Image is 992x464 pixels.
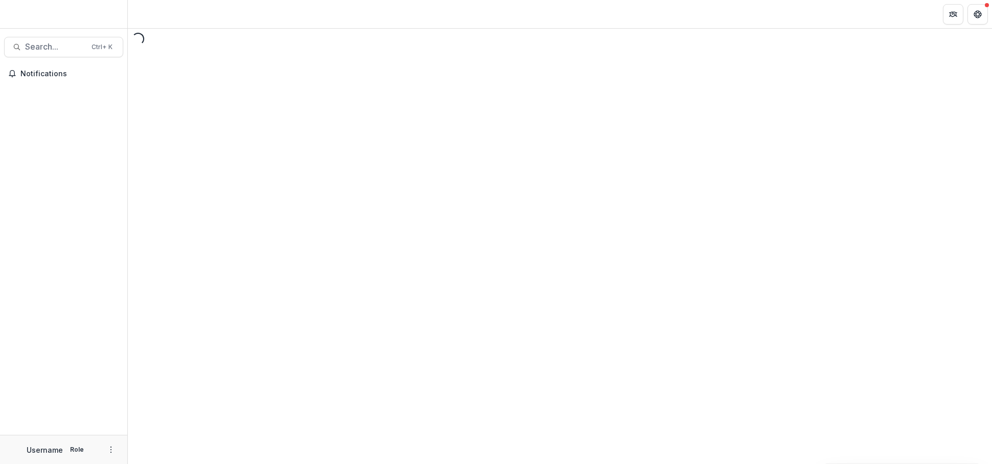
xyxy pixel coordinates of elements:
p: Username [27,445,63,455]
button: Get Help [967,4,988,25]
p: Role [67,445,87,454]
button: Partners [943,4,963,25]
button: Notifications [4,65,123,82]
button: Search... [4,37,123,57]
span: Notifications [20,70,119,78]
div: Ctrl + K [89,41,115,53]
span: Search... [25,42,85,52]
button: More [105,444,117,456]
